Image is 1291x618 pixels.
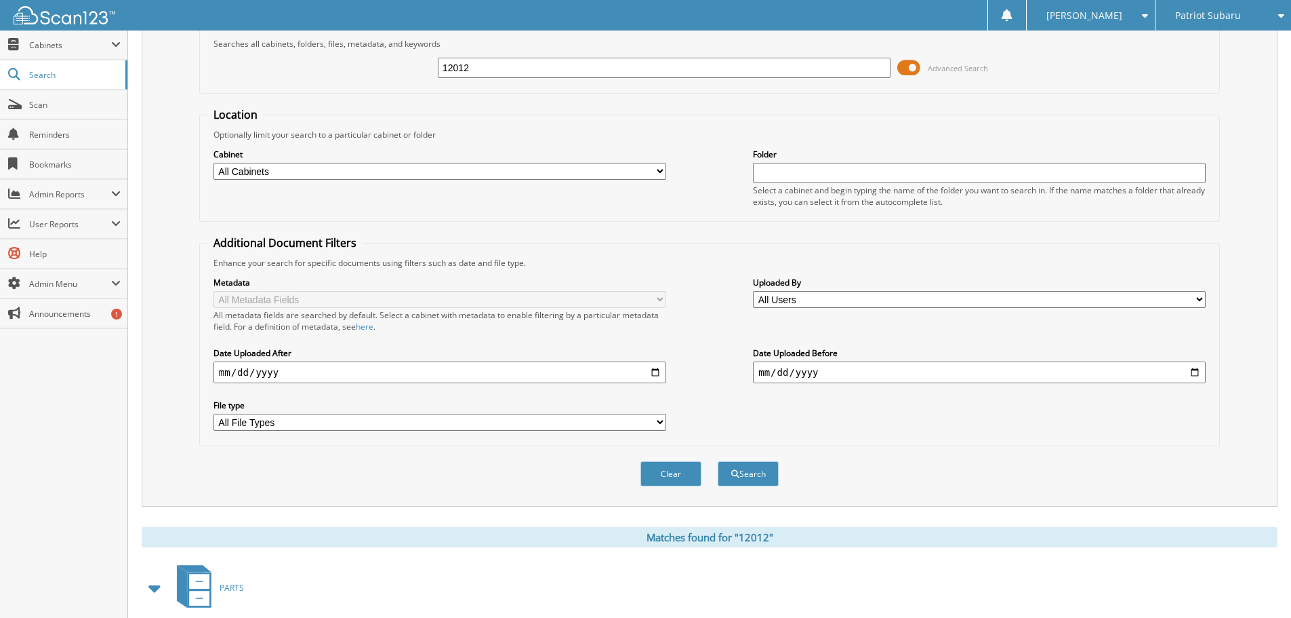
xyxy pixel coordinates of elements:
[142,527,1277,547] div: Matches found for "12012"
[753,362,1206,383] input: end
[29,69,119,81] span: Search
[356,321,373,332] a: here
[213,347,666,359] label: Date Uploaded After
[207,38,1212,50] div: Searches all cabinets, folders, files, metadata, and keywords
[29,278,111,290] span: Admin Menu
[640,461,701,486] button: Clear
[753,277,1206,288] label: Uploaded By
[213,309,666,332] div: All metadata fields are searched by default. Select a cabinet with metadata to enable filtering b...
[29,189,111,200] span: Admin Reports
[29,308,121,320] span: Announcements
[753,185,1206,208] div: Select a cabinet and begin typing the name of the folder you want to search in. If the name match...
[29,248,121,260] span: Help
[213,277,666,288] label: Metadata
[213,400,666,411] label: File type
[207,257,1212,269] div: Enhance your search for specific documents using filters such as date and file type.
[207,129,1212,140] div: Optionally limit your search to a particular cabinet or folder
[753,347,1206,359] label: Date Uploaded Before
[1175,12,1241,20] span: Patriot Subaru
[29,159,121,170] span: Bookmarks
[1046,12,1122,20] span: [PERSON_NAME]
[220,582,244,594] span: PARTS
[207,235,363,250] legend: Additional Document Filters
[29,39,111,51] span: Cabinets
[111,309,122,320] div: 1
[213,149,666,160] label: Cabinet
[213,362,666,383] input: start
[29,129,121,140] span: Reminders
[29,218,111,230] span: User Reports
[169,561,244,615] a: PARTS
[928,63,988,73] span: Advanced Search
[29,99,121,111] span: Scan
[14,6,115,24] img: scan123-logo-white.svg
[753,149,1206,160] label: Folder
[718,461,779,486] button: Search
[207,107,264,122] legend: Location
